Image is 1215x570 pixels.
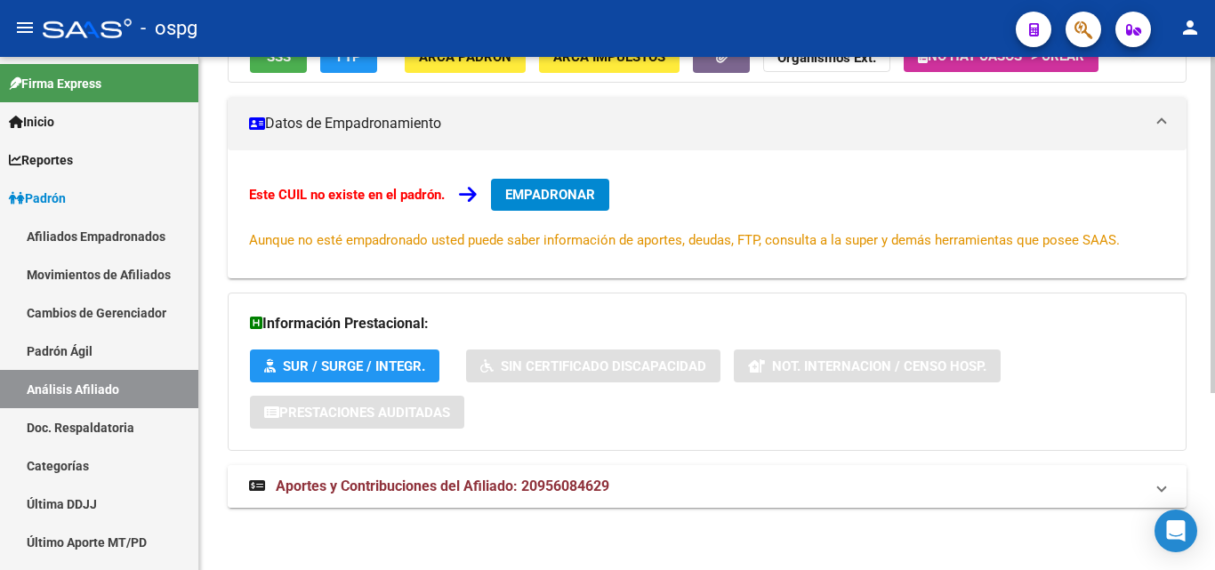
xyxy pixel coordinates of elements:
button: Sin Certificado Discapacidad [466,349,720,382]
button: Prestaciones Auditadas [250,396,464,429]
strong: Este CUIL no existe en el padrón. [249,187,445,203]
mat-icon: person [1179,17,1201,38]
span: Sin Certificado Discapacidad [501,358,706,374]
span: Not. Internacion / Censo Hosp. [772,358,986,374]
span: Reportes [9,150,73,170]
mat-icon: menu [14,17,36,38]
mat-expansion-panel-header: Aportes y Contribuciones del Afiliado: 20956084629 [228,465,1187,508]
span: Inicio [9,112,54,132]
strong: Organismos Ext. [777,50,876,66]
span: Aportes y Contribuciones del Afiliado: 20956084629 [276,478,609,494]
div: Open Intercom Messenger [1155,510,1197,552]
button: Organismos Ext. [763,40,890,73]
button: SUR / SURGE / INTEGR. [250,349,439,382]
div: Datos de Empadronamiento [228,150,1187,278]
button: EMPADRONAR [491,179,609,211]
span: Aunque no esté empadronado usted puede saber información de aportes, deudas, FTP, consulta a la s... [249,232,1120,248]
span: Firma Express [9,74,101,93]
span: SUR / SURGE / INTEGR. [283,358,425,374]
mat-expansion-panel-header: Datos de Empadronamiento [228,97,1187,150]
span: - ospg [141,9,197,48]
span: Prestaciones Auditadas [279,405,450,421]
h3: Información Prestacional: [250,311,1164,336]
mat-panel-title: Datos de Empadronamiento [249,114,1144,133]
span: EMPADRONAR [505,187,595,203]
button: Not. Internacion / Censo Hosp. [734,349,1001,382]
span: Padrón [9,189,66,208]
